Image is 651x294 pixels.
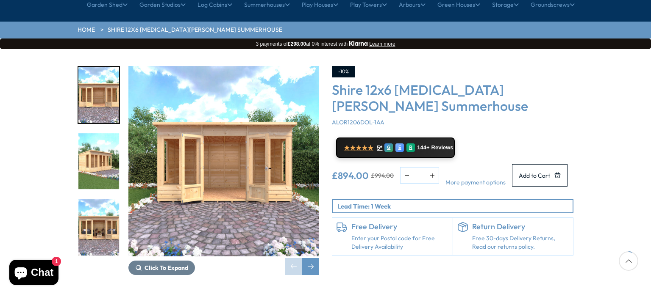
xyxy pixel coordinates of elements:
button: Click To Expand [128,261,195,275]
img: Alora12x6_GARDEN_FRONT_OPEN_200x200.jpg [78,67,119,123]
del: £994.00 [371,173,394,179]
a: Shire 12x6 [MEDICAL_DATA][PERSON_NAME] Summerhouse [108,26,282,34]
div: E [395,143,404,152]
img: Shire 12x6 Alora Pent Summerhouse [128,66,319,256]
span: 144+ [417,144,429,151]
div: 3 / 9 [78,198,120,256]
div: R [406,143,415,152]
a: ★★★★★ 5* G E R 144+ Reviews [336,137,455,158]
span: ★★★★★ [344,144,373,152]
h6: Return Delivery [472,222,569,231]
div: 2 / 9 [78,132,120,190]
div: -10% [332,66,355,77]
inbox-online-store-chat: Shopify online store chat [7,260,61,287]
div: Previous slide [285,258,302,275]
span: Click To Expand [145,264,188,272]
div: 1 / 9 [78,66,120,124]
p: Free 30-days Delivery Returns, Read our returns policy. [472,234,569,251]
a: More payment options [445,179,506,187]
h3: Shire 12x6 [MEDICAL_DATA][PERSON_NAME] Summerhouse [332,82,573,114]
p: Lead Time: 1 Week [337,202,573,211]
ins: £894.00 [332,171,369,180]
img: Alora12x6_GARDEN_LH_200x200.jpg [78,133,119,190]
button: Add to Cart [512,164,568,187]
div: Next slide [302,258,319,275]
div: 1 / 9 [128,66,319,275]
h6: Free Delivery [351,222,448,231]
img: Alora12x6_GARDEN_FRONT_Life_200x200.jpg [78,199,119,256]
div: G [384,143,393,152]
span: ALOR1206DOL-1AA [332,118,384,126]
span: Add to Cart [519,173,550,179]
a: HOME [78,26,95,34]
span: Reviews [431,144,453,151]
a: Enter your Postal code for Free Delivery Availability [351,234,448,251]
